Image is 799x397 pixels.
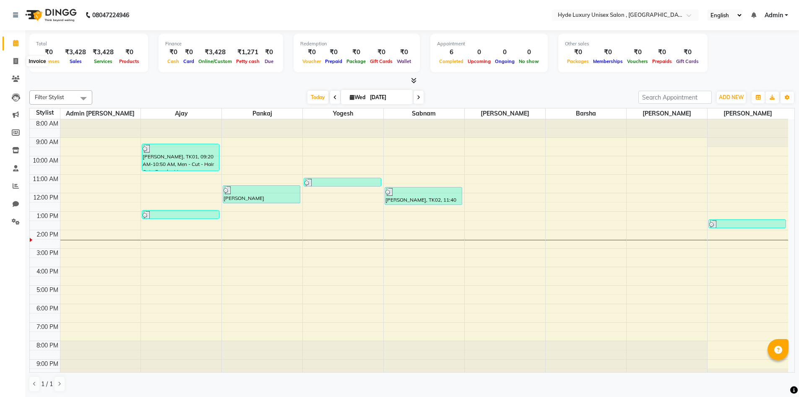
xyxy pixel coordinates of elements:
div: ₹3,428 [89,47,117,57]
span: Online/Custom [196,58,234,64]
div: ₹0 [117,47,141,57]
div: ₹0 [165,47,181,57]
div: Redemption [300,40,413,47]
div: [PERSON_NAME] [PERSON_NAME], TK03, 11:35 AM-12:35 PM, Men - Cut - Hair Cut - Regular,Men - [PERSO... [223,186,300,203]
span: pankaj [222,108,302,119]
span: Upcoming [466,58,493,64]
div: 0 [517,47,541,57]
div: Other sales [565,40,701,47]
img: logo [21,3,79,27]
div: 0 [466,47,493,57]
span: Sabnam [384,108,464,119]
span: [PERSON_NAME] [627,108,707,119]
div: 6 [437,47,466,57]
span: Completed [437,58,466,64]
div: Dibyamayee [PERSON_NAME], TK04, 01:25 PM-01:55 PM, Kids Cut Below 12 [709,220,786,228]
div: ₹3,428 [196,47,234,57]
div: [PERSON_NAME], TK01, 09:20 AM-10:50 AM, Men - Cut - Hair Cut - Regular,Men - [PERSON_NAME] Trimmi... [142,144,219,171]
div: 7:00 PM [35,323,60,331]
span: yogesh [303,108,383,119]
div: 6:00 PM [35,304,60,313]
span: Packages [565,58,591,64]
span: Ongoing [493,58,517,64]
div: ₹0 [323,47,344,57]
span: Services [92,58,115,64]
span: Card [181,58,196,64]
div: [PERSON_NAME], TK02, 11:40 AM-12:40 PM, Women & Men - Skin - Threading - Eyebow,Women & Men - Ski... [385,187,462,205]
span: Today [307,91,328,104]
div: Dibyamayee [PERSON_NAME], TK04, 12:55 PM-01:25 PM, Men - Cut - Hair Cut - Regular [142,210,219,218]
div: 5:00 PM [35,286,60,294]
div: Total [36,40,141,47]
div: ₹0 [565,47,591,57]
span: Voucher [300,58,323,64]
div: Invoice [26,56,48,66]
span: No show [517,58,541,64]
span: Cash [165,58,181,64]
div: ₹0 [300,47,323,57]
div: ₹0 [344,47,368,57]
div: 9:00 AM [34,138,60,147]
span: Due [263,58,276,64]
span: Admin [765,11,783,20]
input: 2025-09-03 [367,91,409,104]
span: Wed [348,94,367,100]
div: ₹0 [625,47,650,57]
span: Prepaid [323,58,344,64]
span: Filter Stylist [35,94,64,100]
div: 8:00 PM [35,341,60,350]
span: Gift Cards [674,58,701,64]
div: ₹0 [591,47,625,57]
iframe: chat widget [764,363,791,389]
div: 11:00 AM [31,175,60,184]
div: 0 [493,47,517,57]
div: Finance [165,40,276,47]
span: 1 / 1 [41,380,53,389]
div: ₹0 [181,47,196,57]
span: Memberships [591,58,625,64]
span: Gift Cards [368,58,395,64]
div: 3:00 PM [35,249,60,258]
span: Wallet [395,58,413,64]
div: 9:00 PM [35,360,60,368]
span: [PERSON_NAME] [465,108,545,119]
span: ADD NEW [719,94,744,100]
input: Search Appointment [638,91,712,104]
span: Prepaids [650,58,674,64]
span: Ajay [141,108,221,119]
span: Vouchers [625,58,650,64]
div: 10:00 AM [31,156,60,165]
div: 12:00 PM [31,193,60,202]
button: ADD NEW [717,92,746,103]
div: ₹0 [368,47,395,57]
div: Appointment [437,40,541,47]
div: ₹0 [395,47,413,57]
div: ₹0 [650,47,674,57]
span: Package [344,58,368,64]
div: 4:00 PM [35,267,60,276]
div: ₹3,428 [62,47,89,57]
div: ₹1,271 [234,47,262,57]
span: [PERSON_NAME] [708,108,789,119]
span: Products [117,58,141,64]
div: [PERSON_NAME], TK02, 11:10 AM-11:40 AM, Men - Cut - Hair Cut- Change In Style [304,178,381,186]
div: 2:00 PM [35,230,60,239]
div: ₹0 [262,47,276,57]
span: Sales [68,58,84,64]
div: Stylist [30,108,60,117]
div: 1:00 PM [35,212,60,221]
div: ₹0 [674,47,701,57]
span: Barsha [546,108,626,119]
span: Admin [PERSON_NAME] [60,108,141,119]
span: Petty cash [234,58,262,64]
b: 08047224946 [92,3,129,27]
div: 8:00 AM [34,119,60,128]
div: ₹0 [36,47,62,57]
